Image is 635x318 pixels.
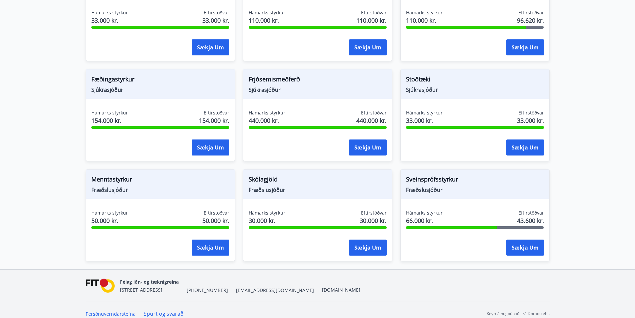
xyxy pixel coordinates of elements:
[406,210,443,216] span: Hámarks styrkur
[249,210,285,216] span: Hámarks styrkur
[506,39,544,55] button: Sækja um
[91,186,229,194] span: Fræðslusjóður
[187,287,228,294] span: [PHONE_NUMBER]
[204,109,229,116] span: Eftirstöðvar
[199,116,229,125] span: 154.000 kr.
[349,39,387,55] button: Sækja um
[487,311,550,317] p: Keyrt á hugbúnaði frá Dorado ehf.
[144,310,184,317] a: Spurt og svarað
[249,75,387,86] span: Frjósemismeðferð
[518,109,544,116] span: Eftirstöðvar
[360,216,387,225] span: 30.000 kr.
[361,109,387,116] span: Eftirstöðvar
[91,9,128,16] span: Hámarks styrkur
[356,116,387,125] span: 440.000 kr.
[356,16,387,25] span: 110.000 kr.
[236,287,314,294] span: [EMAIL_ADDRESS][DOMAIN_NAME]
[249,116,285,125] span: 440.000 kr.
[86,311,136,317] a: Persónuverndarstefna
[406,75,544,86] span: Stoðtæki
[192,240,229,256] button: Sækja um
[249,175,387,186] span: Skólagjöld
[517,16,544,25] span: 96.620 kr.
[406,175,544,186] span: Sveinsprófsstyrkur
[406,9,443,16] span: Hámarks styrkur
[249,109,285,116] span: Hámarks styrkur
[91,75,229,86] span: Fæðingastyrkur
[91,16,128,25] span: 33.000 kr.
[406,186,544,194] span: Fræðslusjóður
[91,109,128,116] span: Hámarks styrkur
[204,210,229,216] span: Eftirstöðvar
[249,216,285,225] span: 30.000 kr.
[349,240,387,256] button: Sækja um
[361,210,387,216] span: Eftirstöðvar
[249,9,285,16] span: Hámarks styrkur
[249,86,387,93] span: Sjúkrasjóður
[361,9,387,16] span: Eftirstöðvar
[518,9,544,16] span: Eftirstöðvar
[506,139,544,155] button: Sækja um
[91,210,128,216] span: Hámarks styrkur
[322,287,360,293] a: [DOMAIN_NAME]
[91,116,128,125] span: 154.000 kr.
[406,109,443,116] span: Hámarks styrkur
[517,216,544,225] span: 43.600 kr.
[518,210,544,216] span: Eftirstöðvar
[120,279,179,285] span: Félag iðn- og tæknigreina
[406,116,443,125] span: 33.000 kr.
[91,175,229,186] span: Menntastyrkur
[204,9,229,16] span: Eftirstöðvar
[249,16,285,25] span: 110.000 kr.
[249,186,387,194] span: Fræðslusjóður
[202,16,229,25] span: 33.000 kr.
[86,279,115,293] img: FPQVkF9lTnNbbaRSFyT17YYeljoOGk5m51IhT0bO.png
[406,216,443,225] span: 66.000 kr.
[406,16,443,25] span: 110.000 kr.
[91,216,128,225] span: 50.000 kr.
[506,240,544,256] button: Sækja um
[202,216,229,225] span: 50.000 kr.
[91,86,229,93] span: Sjúkrasjóður
[192,139,229,155] button: Sækja um
[517,116,544,125] span: 33.000 kr.
[120,287,162,293] span: [STREET_ADDRESS]
[349,139,387,155] button: Sækja um
[192,39,229,55] button: Sækja um
[406,86,544,93] span: Sjúkrasjóður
